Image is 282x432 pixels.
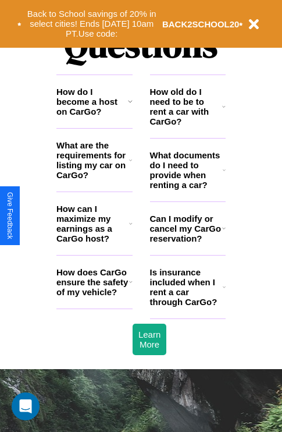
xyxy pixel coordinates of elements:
b: BACK2SCHOOL20 [162,19,240,29]
h3: How do I become a host on CarGo? [56,87,128,116]
button: Back to School savings of 20% in select cities! Ends [DATE] 10am PT.Use code: [22,6,162,42]
h3: Is insurance included when I rent a car through CarGo? [150,267,223,307]
button: Learn More [133,324,166,355]
h3: How can I maximize my earnings as a CarGo host? [56,204,129,243]
div: Give Feedback [6,192,14,239]
h3: Can I modify or cancel my CarGo reservation? [150,214,222,243]
h3: What documents do I need to provide when renting a car? [150,150,223,190]
h3: How old do I need to be to rent a car with CarGo? [150,87,223,126]
div: Open Intercom Messenger [12,392,40,420]
h3: What are the requirements for listing my car on CarGo? [56,140,129,180]
h3: How does CarGo ensure the safety of my vehicle? [56,267,129,297]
